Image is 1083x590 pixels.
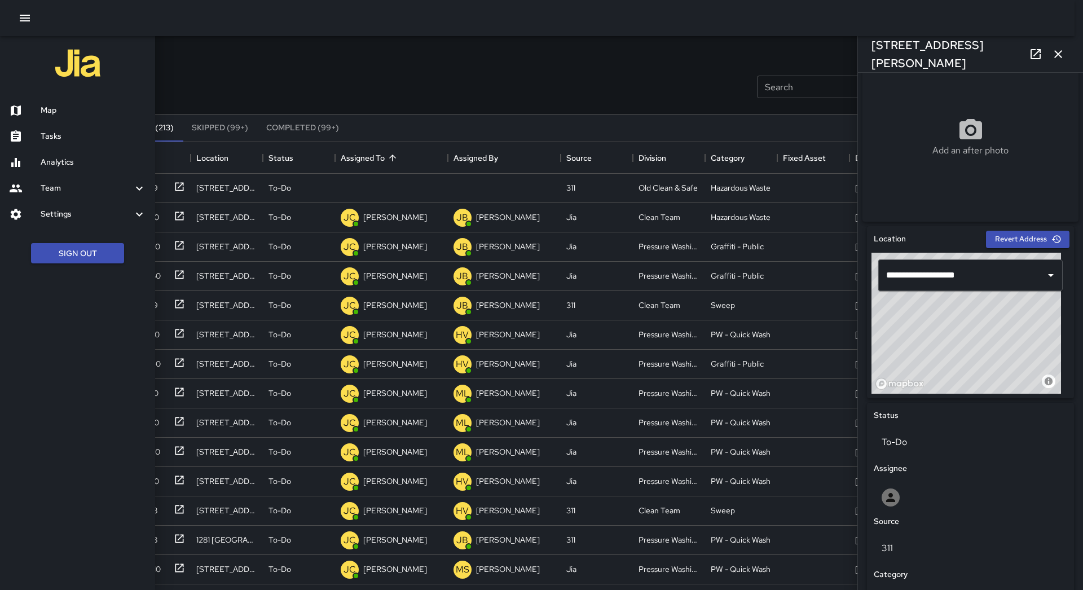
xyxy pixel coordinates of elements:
h6: Team [41,182,133,195]
h6: Tasks [41,130,146,143]
img: jia-logo [55,41,100,86]
h6: Analytics [41,156,146,169]
h6: Map [41,104,146,117]
button: Sign Out [31,243,124,264]
h6: Settings [41,208,133,221]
